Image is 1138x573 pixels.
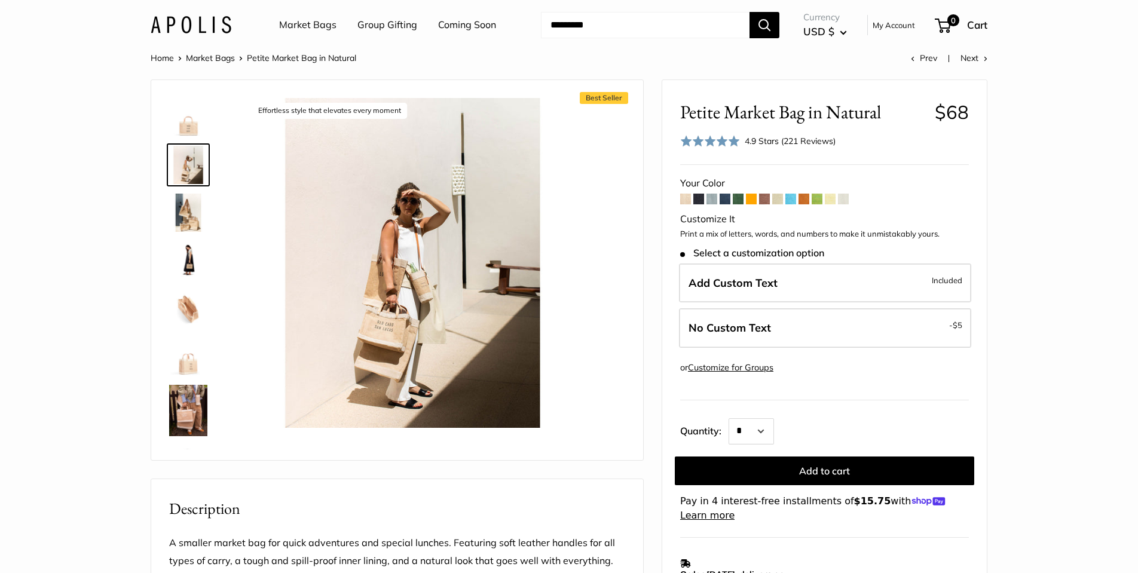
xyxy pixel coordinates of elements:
[247,53,356,63] span: Petite Market Bag in Natural
[803,9,847,26] span: Currency
[247,98,577,428] img: description_Effortless style that elevates every moment
[803,22,847,41] button: USD $
[935,100,969,124] span: $68
[169,146,207,184] img: description_Effortless style that elevates every moment
[167,143,210,186] a: description_Effortless style that elevates every moment
[169,337,207,375] img: Petite Market Bag in Natural
[688,362,773,373] a: Customize for Groups
[169,98,207,136] img: Petite Market Bag in Natural
[680,174,969,192] div: Your Color
[680,228,969,240] p: Print a mix of letters, words, and numbers to make it unmistakably yours.
[279,16,336,34] a: Market Bags
[680,247,824,259] span: Select a customization option
[960,53,987,63] a: Next
[745,134,836,148] div: 4.9 Stars (221 Reviews)
[357,16,417,34] a: Group Gifting
[167,443,210,486] a: Petite Market Bag in Natural
[680,101,926,123] span: Petite Market Bag in Natural
[169,446,207,484] img: Petite Market Bag in Natural
[151,53,174,63] a: Home
[680,133,836,150] div: 4.9 Stars (221 Reviews)
[967,19,987,31] span: Cart
[679,263,971,303] label: Add Custom Text
[803,25,834,38] span: USD $
[949,318,962,332] span: -
[689,321,771,335] span: No Custom Text
[873,18,915,32] a: My Account
[169,385,207,436] img: Petite Market Bag in Natural
[750,12,779,38] button: Search
[167,287,210,330] a: description_Spacious inner area with room for everything.
[680,210,969,228] div: Customize It
[680,360,773,376] div: or
[911,53,937,63] a: Prev
[438,16,496,34] a: Coming Soon
[580,92,628,104] span: Best Seller
[167,382,210,439] a: Petite Market Bag in Natural
[151,16,231,33] img: Apolis
[947,14,959,26] span: 0
[167,239,210,282] a: Petite Market Bag in Natural
[679,308,971,348] label: Leave Blank
[167,96,210,139] a: Petite Market Bag in Natural
[169,194,207,232] img: description_The Original Market bag in its 4 native styles
[680,415,729,445] label: Quantity:
[932,273,962,287] span: Included
[252,103,407,119] div: Effortless style that elevates every moment
[541,12,750,38] input: Search...
[953,320,962,330] span: $5
[167,191,210,234] a: description_The Original Market bag in its 4 native styles
[167,335,210,378] a: Petite Market Bag in Natural
[169,497,625,520] h2: Description
[186,53,235,63] a: Market Bags
[169,289,207,327] img: description_Spacious inner area with room for everything.
[675,456,974,485] button: Add to cart
[936,16,987,35] a: 0 Cart
[689,276,778,290] span: Add Custom Text
[169,241,207,280] img: Petite Market Bag in Natural
[151,50,356,66] nav: Breadcrumb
